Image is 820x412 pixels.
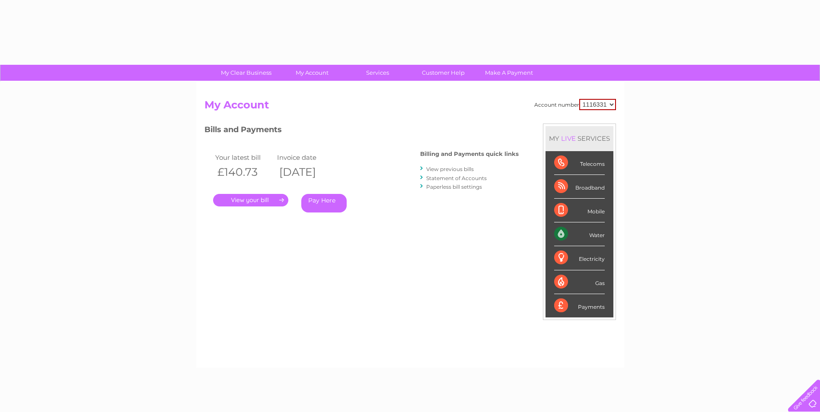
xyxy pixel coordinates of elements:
h4: Billing and Payments quick links [420,151,519,157]
a: Paperless bill settings [426,184,482,190]
div: MY SERVICES [546,126,613,151]
div: Gas [554,270,605,294]
h2: My Account [204,99,616,115]
a: View previous bills [426,166,474,172]
a: Statement of Accounts [426,175,487,181]
a: My Clear Business [211,65,282,81]
div: Account number [534,99,616,110]
h3: Bills and Payments [204,124,519,139]
a: Pay Here [301,194,347,212]
div: LIVE [559,134,578,143]
div: Payments [554,294,605,317]
th: [DATE] [275,163,337,181]
a: Make A Payment [473,65,545,81]
td: Your latest bill [213,152,275,163]
div: Electricity [554,246,605,270]
th: £140.73 [213,163,275,181]
a: . [213,194,288,206]
div: Water [554,222,605,246]
div: Telecoms [554,151,605,175]
td: Invoice date [275,152,337,163]
div: Broadband [554,175,605,199]
a: My Account [276,65,348,81]
div: Mobile [554,199,605,222]
a: Services [342,65,413,81]
a: Customer Help [408,65,479,81]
